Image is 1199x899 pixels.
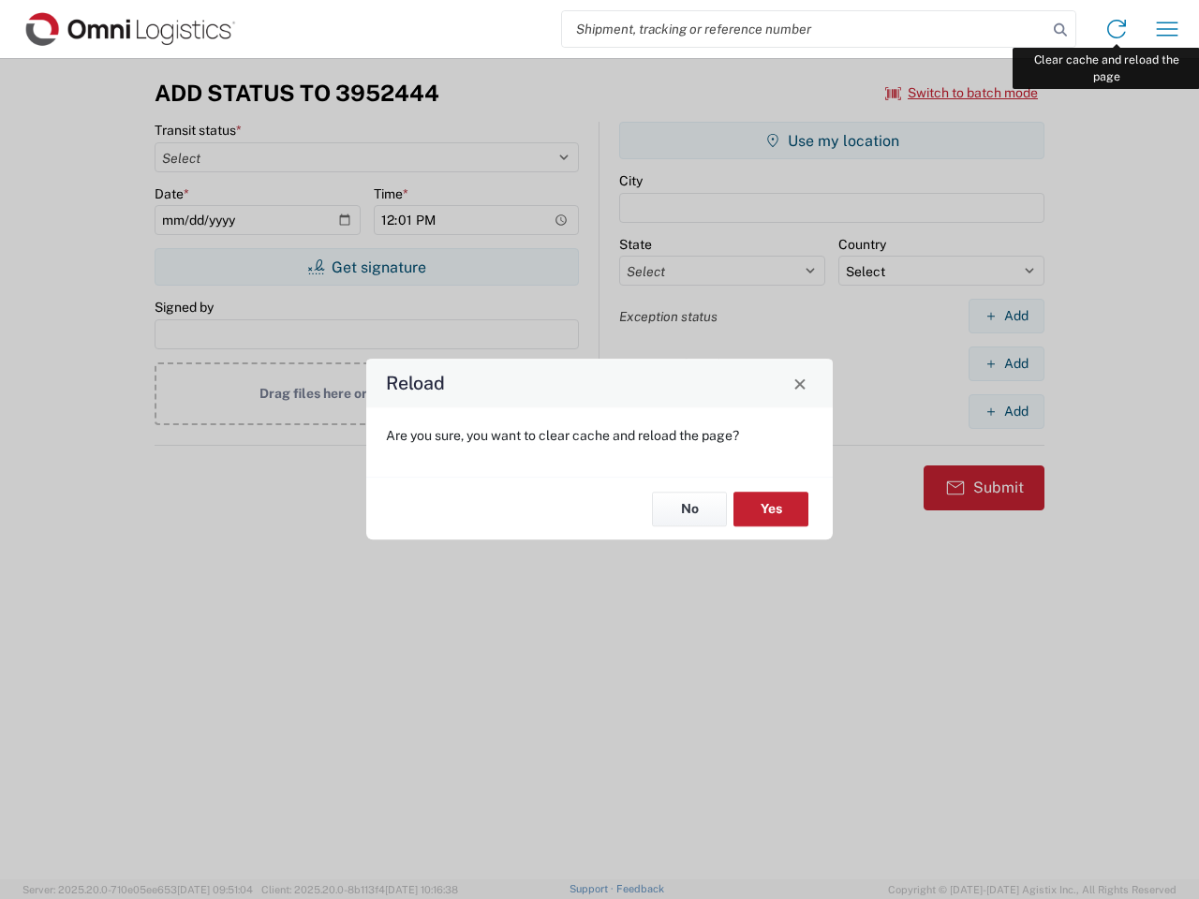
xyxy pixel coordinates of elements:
button: No [652,492,727,526]
input: Shipment, tracking or reference number [562,11,1047,47]
button: Close [787,370,813,396]
p: Are you sure, you want to clear cache and reload the page? [386,427,813,444]
button: Yes [733,492,808,526]
h4: Reload [386,370,445,397]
